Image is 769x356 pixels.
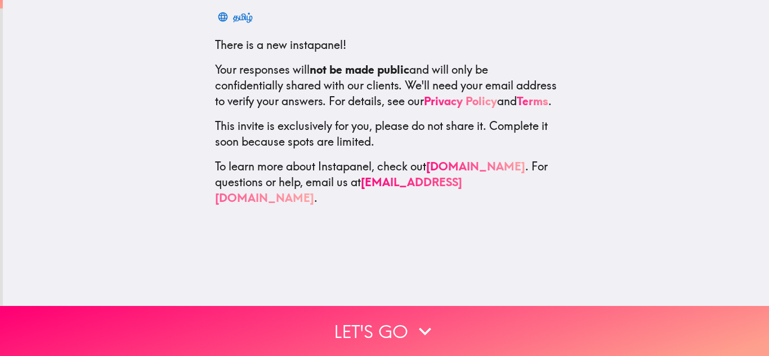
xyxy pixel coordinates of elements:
[426,159,525,173] a: [DOMAIN_NAME]
[215,175,462,205] a: [EMAIL_ADDRESS][DOMAIN_NAME]
[310,62,409,76] b: not be made public
[233,9,252,25] div: தமிழ்
[215,6,257,28] button: தமிழ்
[215,118,557,150] p: This invite is exclusively for you, please do not share it. Complete it soon because spots are li...
[215,159,557,206] p: To learn more about Instapanel, check out . For questions or help, email us at .
[215,38,346,52] span: There is a new instapanel!
[517,94,548,108] a: Terms
[424,94,497,108] a: Privacy Policy
[215,62,557,109] p: Your responses will and will only be confidentially shared with our clients. We'll need your emai...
